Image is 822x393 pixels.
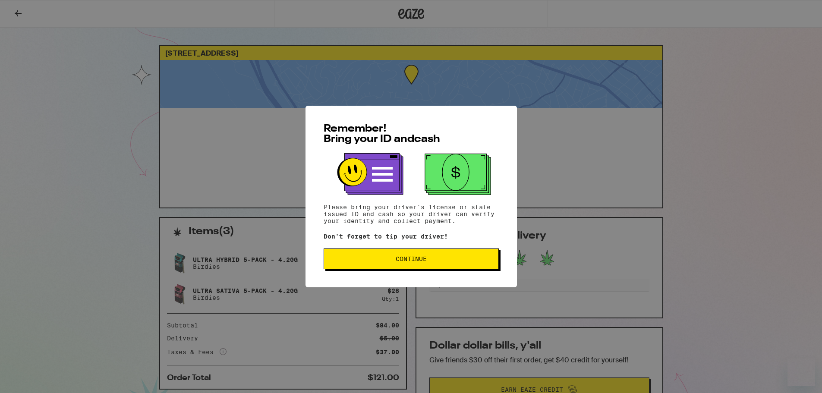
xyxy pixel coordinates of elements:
[324,248,499,269] button: Continue
[324,204,499,224] p: Please bring your driver's license or state issued ID and cash so your driver can verify your ide...
[396,256,427,262] span: Continue
[324,233,499,240] p: Don't forget to tip your driver!
[787,358,815,386] iframe: Button to launch messaging window
[324,124,440,145] span: Remember! Bring your ID and cash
